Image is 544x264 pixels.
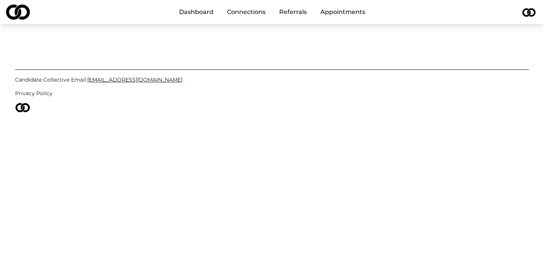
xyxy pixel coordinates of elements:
span: [EMAIL_ADDRESS][DOMAIN_NAME] [87,76,182,83]
a: Connections [221,5,272,20]
img: 126d1970-4131-4eca-9e04-994076d8ae71-2-profile_picture.jpeg [520,3,538,21]
a: Appointments [314,5,371,20]
a: Candidate Collective Email:[EMAIL_ADDRESS][DOMAIN_NAME] [15,76,529,83]
img: logo [6,5,30,20]
nav: Main [173,5,371,20]
a: Privacy Policy [15,90,529,97]
a: Dashboard [173,5,219,20]
img: logo [15,103,30,112]
a: Referrals [273,5,313,20]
